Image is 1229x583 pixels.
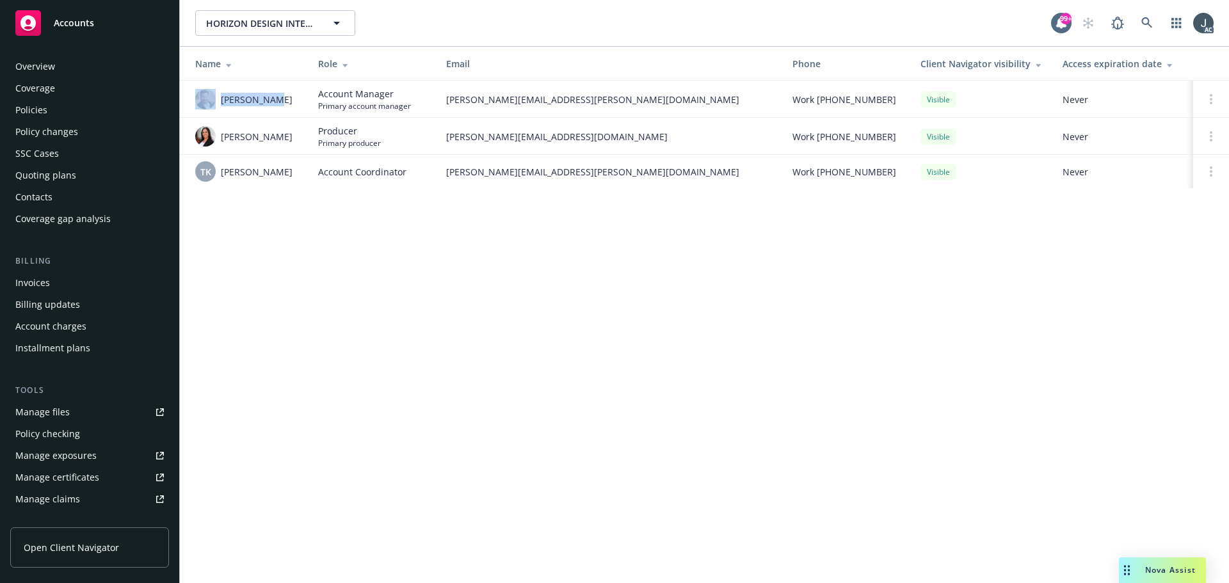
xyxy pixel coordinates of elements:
div: Billing [10,255,169,268]
span: [PERSON_NAME][EMAIL_ADDRESS][PERSON_NAME][DOMAIN_NAME] [446,165,772,179]
div: Visible [920,129,956,145]
a: Accounts [10,5,169,41]
div: Billing updates [15,294,80,315]
a: Billing updates [10,294,169,315]
a: Invoices [10,273,169,293]
div: Quoting plans [15,165,76,186]
div: Visible [920,92,956,108]
a: Manage exposures [10,445,169,466]
a: Search [1134,10,1160,36]
a: Coverage [10,78,169,99]
span: [PERSON_NAME][EMAIL_ADDRESS][PERSON_NAME][DOMAIN_NAME] [446,93,772,106]
span: Never [1063,93,1183,106]
span: Work [PHONE_NUMBER] [792,130,896,143]
span: TK [200,165,211,179]
span: Primary producer [318,138,381,148]
span: Never [1063,165,1183,179]
span: Work [PHONE_NUMBER] [792,165,896,179]
span: [PERSON_NAME] [221,130,293,143]
span: Account Manager [318,87,411,100]
a: Overview [10,56,169,77]
a: Policy changes [10,122,169,142]
div: Installment plans [15,338,90,358]
img: photo [195,126,216,147]
div: Phone [792,57,900,70]
span: Nova Assist [1145,564,1196,575]
div: Manage claims [15,489,80,509]
a: SSC Cases [10,143,169,164]
div: Drag to move [1119,557,1135,583]
div: Manage certificates [15,467,99,488]
span: [PERSON_NAME] [221,93,293,106]
div: Policy checking [15,424,80,444]
a: Manage BORs [10,511,169,531]
div: Manage files [15,402,70,422]
div: Visible [920,164,956,180]
div: Invoices [15,273,50,293]
div: Policy changes [15,122,78,142]
div: Role [318,57,426,70]
a: Installment plans [10,338,169,358]
button: Nova Assist [1119,557,1206,583]
div: Policies [15,100,47,120]
span: Primary account manager [318,100,411,111]
div: Tools [10,384,169,397]
span: Never [1063,130,1183,143]
span: Producer [318,124,381,138]
a: Start snowing [1075,10,1101,36]
span: Accounts [54,18,94,28]
div: 99+ [1060,13,1072,24]
div: Overview [15,56,55,77]
div: Name [195,57,298,70]
div: Account charges [15,316,86,337]
span: Account Coordinator [318,165,406,179]
span: Open Client Navigator [24,541,119,554]
div: Contacts [15,187,52,207]
div: Client Navigator visibility [920,57,1042,70]
a: Report a Bug [1105,10,1130,36]
div: Coverage gap analysis [15,209,111,229]
div: Manage exposures [15,445,97,466]
a: Policies [10,100,169,120]
span: [PERSON_NAME][EMAIL_ADDRESS][DOMAIN_NAME] [446,130,772,143]
div: Manage BORs [15,511,76,531]
a: Manage claims [10,489,169,509]
span: [PERSON_NAME] [221,165,293,179]
a: Contacts [10,187,169,207]
img: photo [1193,13,1214,33]
a: Coverage gap analysis [10,209,169,229]
div: SSC Cases [15,143,59,164]
a: Switch app [1164,10,1189,36]
span: Work [PHONE_NUMBER] [792,93,896,106]
div: Access expiration date [1063,57,1183,70]
div: Email [446,57,772,70]
img: photo [195,89,216,109]
a: Account charges [10,316,169,337]
a: Quoting plans [10,165,169,186]
span: HORIZON DESIGN INTERNATIONAL LLC [206,17,317,30]
a: Manage files [10,402,169,422]
button: HORIZON DESIGN INTERNATIONAL LLC [195,10,355,36]
a: Manage certificates [10,467,169,488]
a: Policy checking [10,424,169,444]
div: Coverage [15,78,55,99]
